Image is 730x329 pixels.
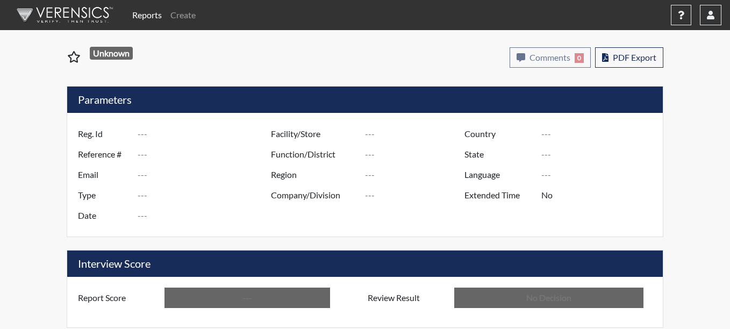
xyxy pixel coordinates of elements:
span: Unknown [90,47,133,60]
a: Reports [128,4,166,26]
input: --- [541,164,660,185]
label: Function/District [263,144,365,164]
input: --- [365,144,467,164]
input: --- [138,164,274,185]
button: Comments0 [510,47,591,68]
label: State [456,144,541,164]
input: --- [365,124,467,144]
label: Extended Time [456,185,541,205]
span: 0 [575,53,584,63]
input: --- [138,144,274,164]
input: --- [541,144,660,164]
input: --- [164,288,330,308]
label: Company/Division [263,185,365,205]
label: Language [456,164,541,185]
input: --- [365,164,467,185]
input: No Decision [454,288,643,308]
h5: Parameters [67,87,663,113]
input: --- [541,124,660,144]
label: Date [70,205,138,226]
input: --- [365,185,467,205]
a: Create [166,4,200,26]
span: Comments [529,52,570,62]
input: --- [138,205,274,226]
label: Report Score [70,288,164,308]
label: Region [263,164,365,185]
span: PDF Export [613,52,656,62]
label: Email [70,164,138,185]
label: Facility/Store [263,124,365,144]
label: Reference # [70,144,138,164]
h5: Interview Score [67,251,663,277]
button: PDF Export [595,47,663,68]
input: --- [541,185,660,205]
input: --- [138,124,274,144]
label: Review Result [360,288,454,308]
label: Reg. Id [70,124,138,144]
input: --- [138,185,274,205]
label: Country [456,124,541,144]
label: Type [70,185,138,205]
